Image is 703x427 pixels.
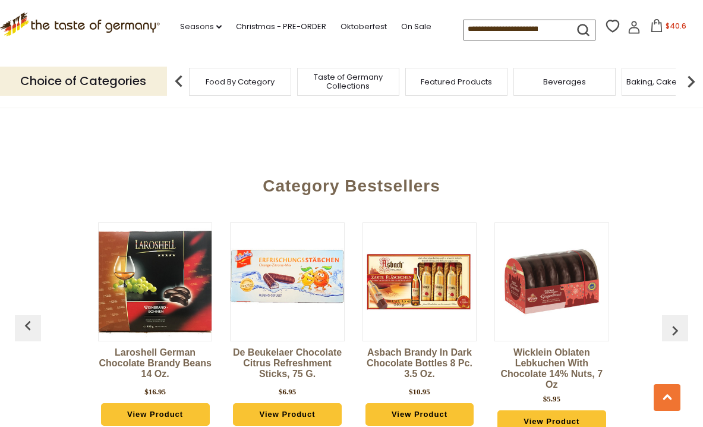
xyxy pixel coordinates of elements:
button: $40.6 [643,19,693,37]
a: On Sale [401,20,431,33]
a: Beverages [543,77,586,86]
img: previous arrow [666,321,685,340]
a: De Beukelaer Chocolate Citrus Refreshment Sticks, 75 g. [230,347,344,383]
img: De Beukelaer Chocolate Citrus Refreshment Sticks, 75 g. [231,225,343,338]
a: Christmas - PRE-ORDER [236,20,326,33]
img: Wicklein Oblaten Lebkuchen with Chocolate 14% Nuts, 7 oz [495,225,608,338]
a: View Product [365,403,474,426]
div: $10.95 [409,386,430,398]
div: $16.95 [144,386,166,398]
img: Laroshell German Chocolate Brandy Beans 14 oz. [99,225,212,338]
div: Category Bestsellers [21,159,682,208]
a: Wicklein Oblaten Lebkuchen with Chocolate 14% Nuts, 7 oz [494,347,609,390]
img: previous arrow [167,70,191,93]
a: View Product [101,403,210,426]
a: Asbach Brandy in Dark Chocolate Bottles 8 pc. 3.5 oz. [362,347,477,383]
img: previous arrow [18,316,37,335]
div: $6.95 [279,386,296,398]
a: Seasons [180,20,222,33]
a: Taste of Germany Collections [301,73,396,90]
a: Featured Products [421,77,492,86]
a: Laroshell German Chocolate Brandy Beans 14 oz. [98,347,212,383]
div: $5.95 [543,393,560,405]
img: Asbach Brandy in Dark Chocolate Bottles 8 pc. 3.5 oz. [363,225,476,338]
span: $40.6 [666,21,686,31]
a: Food By Category [206,77,275,86]
a: Oktoberfest [341,20,387,33]
a: View Product [233,403,342,426]
img: next arrow [679,70,703,93]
